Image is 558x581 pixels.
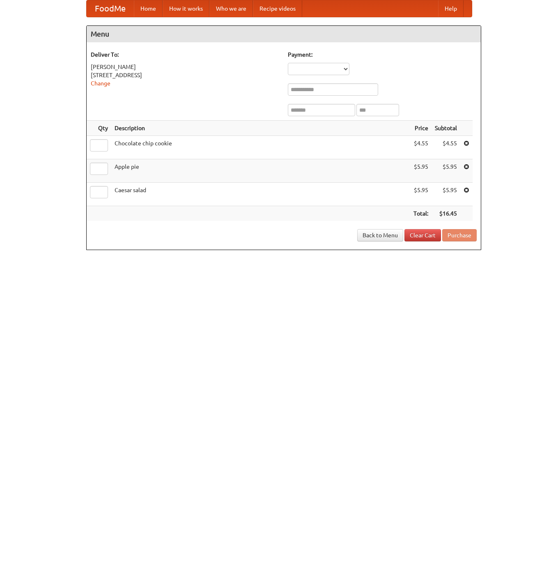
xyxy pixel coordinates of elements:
[438,0,464,17] a: Help
[253,0,302,17] a: Recipe videos
[111,159,410,183] td: Apple pie
[91,71,280,79] div: [STREET_ADDRESS]
[163,0,209,17] a: How it works
[410,136,432,159] td: $4.55
[288,51,477,59] h5: Payment:
[442,229,477,241] button: Purchase
[432,121,460,136] th: Subtotal
[87,0,134,17] a: FoodMe
[87,26,481,42] h4: Menu
[209,0,253,17] a: Who we are
[410,159,432,183] td: $5.95
[432,136,460,159] td: $4.55
[357,229,403,241] a: Back to Menu
[432,159,460,183] td: $5.95
[91,51,280,59] h5: Deliver To:
[111,121,410,136] th: Description
[410,183,432,206] td: $5.95
[111,136,410,159] td: Chocolate chip cookie
[87,121,111,136] th: Qty
[410,206,432,221] th: Total:
[432,183,460,206] td: $5.95
[134,0,163,17] a: Home
[432,206,460,221] th: $16.45
[91,63,280,71] div: [PERSON_NAME]
[404,229,441,241] a: Clear Cart
[111,183,410,206] td: Caesar salad
[91,80,110,87] a: Change
[410,121,432,136] th: Price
